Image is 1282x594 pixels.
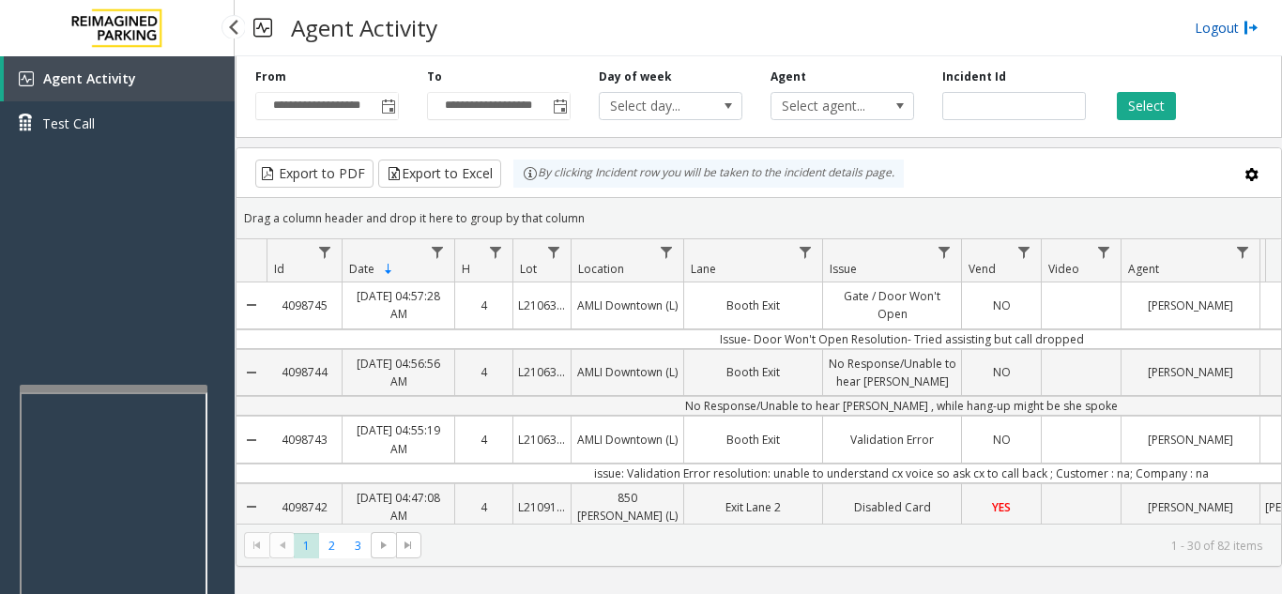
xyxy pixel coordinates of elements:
[1230,239,1256,265] a: Agent Filter Menu
[455,292,512,319] a: 4
[572,484,683,529] a: 850 [PERSON_NAME] (L)
[371,532,396,558] span: Go to the next page
[830,261,857,277] span: Issue
[969,261,996,277] span: Vend
[343,282,454,327] a: [DATE] 04:57:28 AM
[823,494,961,521] a: Disabled Card
[654,239,679,265] a: Location Filter Menu
[376,538,391,553] span: Go to the next page
[513,426,571,453] a: L21063900
[377,93,398,119] span: Toggle popup
[578,261,624,277] span: Location
[483,239,509,265] a: H Filter Menu
[319,533,344,558] span: Page 2
[684,292,822,319] a: Booth Exit
[267,426,342,453] a: 4098743
[572,292,683,319] a: AMLI Downtown (L)
[1128,261,1159,277] span: Agent
[255,160,374,188] button: Export to PDF
[462,261,470,277] span: H
[282,5,447,51] h3: Agent Activity
[523,166,538,181] img: infoIcon.svg
[267,358,342,386] a: 4098744
[43,69,136,87] span: Agent Activity
[19,71,34,86] img: 'icon'
[345,533,371,558] span: Page 3
[600,93,713,119] span: Select day...
[253,5,272,51] img: pageIcon
[771,69,806,85] label: Agent
[343,484,454,529] a: [DATE] 04:47:08 AM
[1244,18,1259,38] img: logout
[823,282,961,327] a: Gate / Door Won't Open
[771,93,885,119] span: Select agent...
[1117,92,1176,120] button: Select
[381,262,396,277] span: Sortable
[992,499,1011,515] span: YES
[1048,261,1079,277] span: Video
[425,239,450,265] a: Date Filter Menu
[599,69,672,85] label: Day of week
[433,538,1262,554] kendo-pager-info: 1 - 30 of 82 items
[513,494,571,521] a: L21091600
[1091,239,1117,265] a: Video Filter Menu
[237,343,267,403] a: Collapse Details
[349,261,374,277] span: Date
[823,426,961,453] a: Validation Error
[237,477,267,537] a: Collapse Details
[396,532,421,558] span: Go to the last page
[962,292,1041,319] a: NO
[343,350,454,395] a: [DATE] 04:56:56 AM
[401,538,416,553] span: Go to the last page
[542,239,567,265] a: Lot Filter Menu
[1122,494,1259,521] a: [PERSON_NAME]
[823,350,961,395] a: No Response/Unable to hear [PERSON_NAME]
[962,426,1041,453] a: NO
[237,202,1281,235] div: Drag a column header and drop it here to group by that column
[343,417,454,462] a: [DATE] 04:55:19 AM
[1122,292,1259,319] a: [PERSON_NAME]
[294,533,319,558] span: Page 1
[932,239,957,265] a: Issue Filter Menu
[942,69,1006,85] label: Incident Id
[255,69,286,85] label: From
[1012,239,1037,265] a: Vend Filter Menu
[684,426,822,453] a: Booth Exit
[513,160,904,188] div: By clicking Incident row you will be taken to the incident details page.
[993,364,1011,380] span: NO
[313,239,338,265] a: Id Filter Menu
[520,261,537,277] span: Lot
[993,432,1011,448] span: NO
[1195,18,1259,38] a: Logout
[42,114,95,133] span: Test Call
[274,261,284,277] span: Id
[267,494,342,521] a: 4098742
[549,93,570,119] span: Toggle popup
[684,358,822,386] a: Booth Exit
[455,426,512,453] a: 4
[793,239,818,265] a: Lane Filter Menu
[455,358,512,386] a: 4
[572,358,683,386] a: AMLI Downtown (L)
[993,297,1011,313] span: NO
[4,56,235,101] a: Agent Activity
[427,69,442,85] label: To
[455,494,512,521] a: 4
[691,261,716,277] span: Lane
[237,239,1281,524] div: Data table
[962,358,1041,386] a: NO
[267,292,342,319] a: 4098745
[1122,426,1259,453] a: [PERSON_NAME]
[962,494,1041,521] a: YES
[237,409,267,469] a: Collapse Details
[684,494,822,521] a: Exit Lane 2
[378,160,501,188] button: Export to Excel
[513,292,571,319] a: L21063900
[513,358,571,386] a: L21063900
[572,426,683,453] a: AMLI Downtown (L)
[1122,358,1259,386] a: [PERSON_NAME]
[237,275,267,335] a: Collapse Details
